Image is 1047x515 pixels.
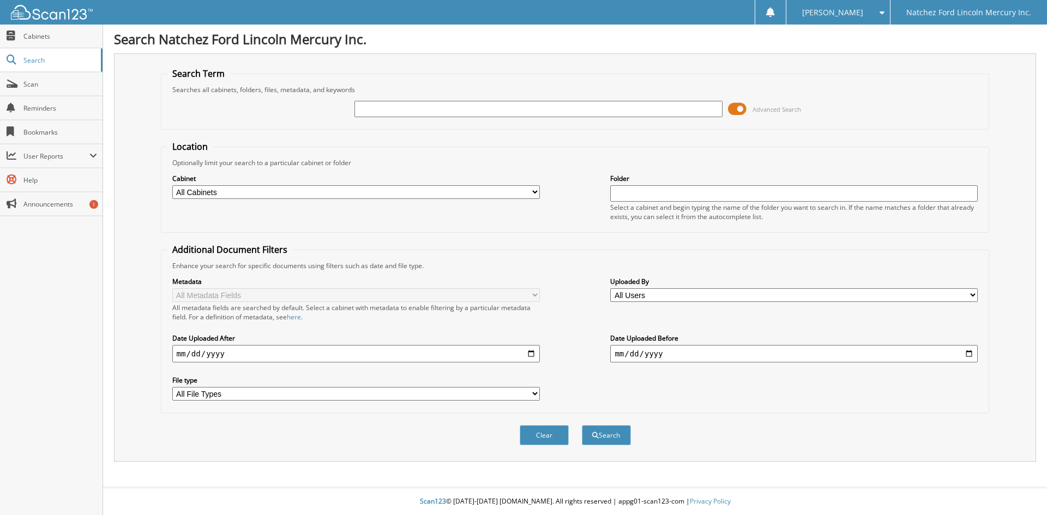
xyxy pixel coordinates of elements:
[167,141,213,153] legend: Location
[23,199,97,209] span: Announcements
[420,496,446,506] span: Scan123
[103,488,1047,515] div: © [DATE]-[DATE] [DOMAIN_NAME]. All rights reserved | appg01-scan123-com |
[23,152,89,161] span: User Reports
[610,277,978,286] label: Uploaded By
[167,85,984,94] div: Searches all cabinets, folders, files, metadata, and keywords
[287,312,301,322] a: here
[23,104,97,113] span: Reminders
[172,303,540,322] div: All metadata fields are searched by default. Select a cabinet with metadata to enable filtering b...
[167,158,984,167] div: Optionally limit your search to a particular cabinet or folder
[172,334,540,343] label: Date Uploaded After
[167,68,230,80] legend: Search Term
[89,200,98,209] div: 1
[167,261,984,270] div: Enhance your search for specific documents using filters such as date and file type.
[23,128,97,137] span: Bookmarks
[167,244,293,256] legend: Additional Document Filters
[172,345,540,362] input: start
[23,175,97,185] span: Help
[753,105,801,113] span: Advanced Search
[520,425,569,445] button: Clear
[23,32,97,41] span: Cabinets
[610,345,978,362] input: end
[802,9,863,16] span: [PERSON_NAME]
[114,30,1036,48] h1: Search Natchez Ford Lincoln Mercury Inc.
[11,5,93,20] img: scan123-logo-white.svg
[23,56,95,65] span: Search
[172,277,540,286] label: Metadata
[172,174,540,183] label: Cabinet
[906,9,1031,16] span: Natchez Ford Lincoln Mercury Inc.
[23,80,97,89] span: Scan
[610,203,978,221] div: Select a cabinet and begin typing the name of the folder you want to search in. If the name match...
[610,334,978,343] label: Date Uploaded Before
[582,425,631,445] button: Search
[690,496,731,506] a: Privacy Policy
[172,375,540,385] label: File type
[610,174,978,183] label: Folder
